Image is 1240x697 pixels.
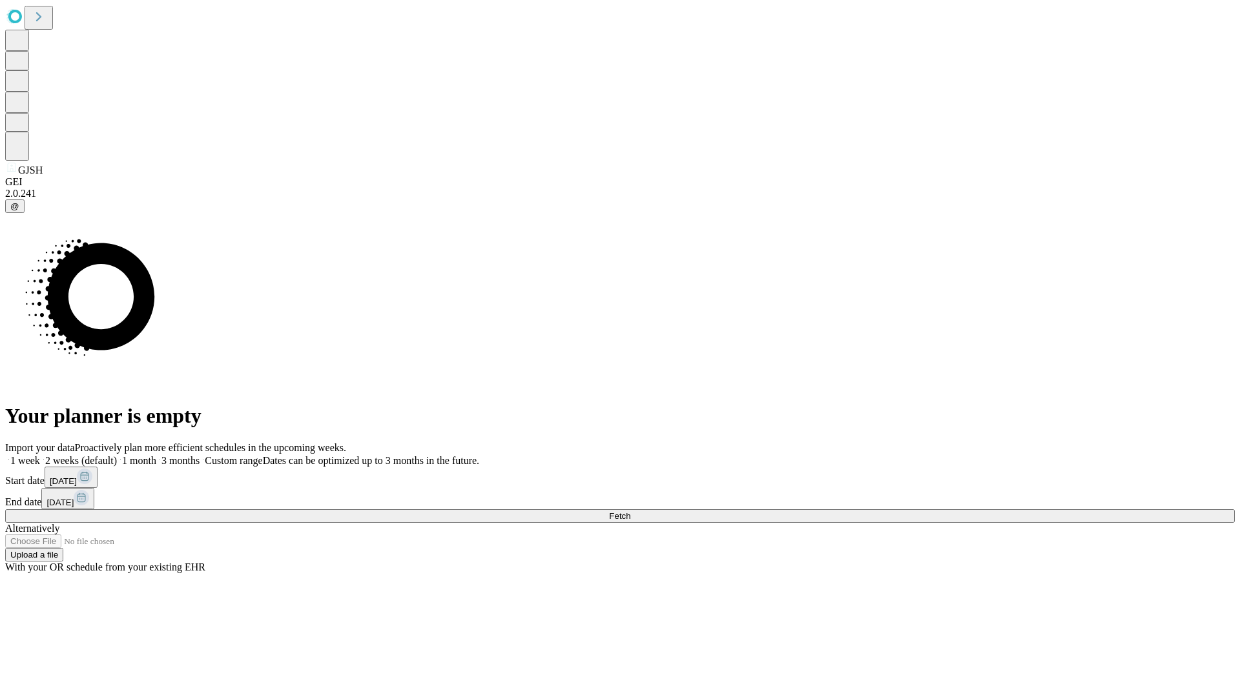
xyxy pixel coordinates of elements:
span: Alternatively [5,523,59,534]
button: [DATE] [41,488,94,509]
button: [DATE] [45,467,98,488]
span: [DATE] [46,498,74,507]
h1: Your planner is empty [5,404,1235,428]
button: @ [5,199,25,213]
div: End date [5,488,1235,509]
div: GEI [5,176,1235,188]
span: Custom range [205,455,262,466]
span: 1 week [10,455,40,466]
span: Proactively plan more efficient schedules in the upcoming weeks. [75,442,346,453]
span: GJSH [18,165,43,176]
span: 3 months [161,455,200,466]
div: 2.0.241 [5,188,1235,199]
button: Upload a file [5,548,63,561]
button: Fetch [5,509,1235,523]
span: 1 month [122,455,156,466]
span: Import your data [5,442,75,453]
div: Start date [5,467,1235,488]
span: With your OR schedule from your existing EHR [5,561,205,572]
span: Dates can be optimized up to 3 months in the future. [263,455,479,466]
span: [DATE] [50,476,77,486]
span: Fetch [609,511,630,521]
span: 2 weeks (default) [45,455,117,466]
span: @ [10,201,19,211]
